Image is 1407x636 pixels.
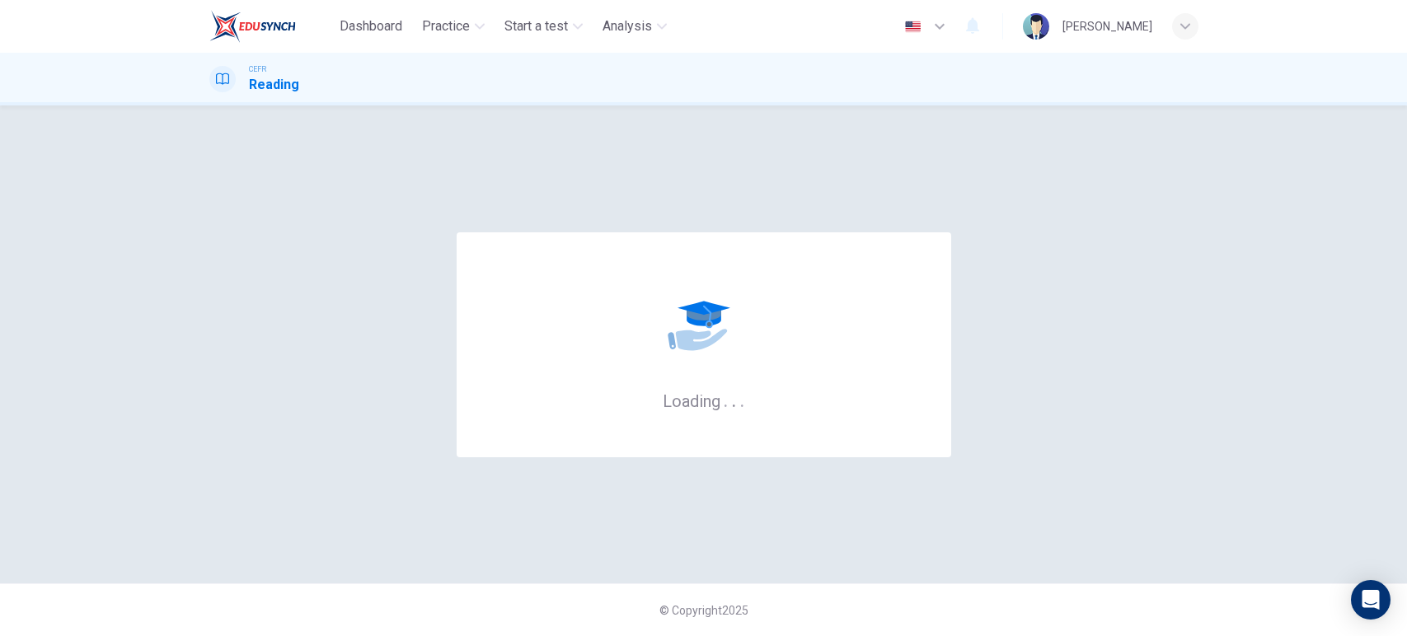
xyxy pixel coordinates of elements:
img: EduSynch logo [209,10,296,43]
div: [PERSON_NAME] [1062,16,1152,36]
button: Start a test [498,12,589,41]
img: Profile picture [1023,13,1049,40]
h6: . [731,386,737,413]
span: © Copyright 2025 [659,604,748,617]
img: en [903,21,923,33]
span: Analysis [603,16,652,36]
h1: Reading [249,75,299,95]
h6: Loading [663,390,745,411]
button: Analysis [596,12,673,41]
span: CEFR [249,63,266,75]
span: Dashboard [340,16,402,36]
h6: . [723,386,729,413]
button: Dashboard [333,12,409,41]
button: Practice [415,12,491,41]
a: EduSynch logo [209,10,334,43]
div: Open Intercom Messenger [1351,580,1391,620]
span: Practice [422,16,470,36]
h6: . [739,386,745,413]
span: Start a test [504,16,568,36]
